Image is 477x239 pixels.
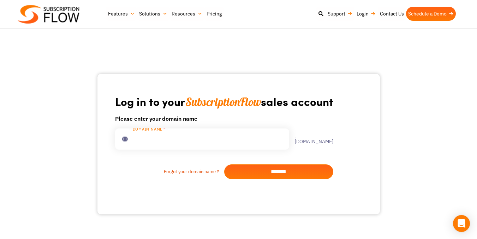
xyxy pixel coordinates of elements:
a: Support [326,7,354,21]
label: .[DOMAIN_NAME] [289,134,333,144]
span: SubscriptionFlow [185,95,261,109]
img: Subscriptionflow [18,5,79,24]
a: Solutions [137,7,169,21]
a: Pricing [204,7,224,21]
a: Forgot your domain name ? [115,168,224,175]
a: Resources [169,7,204,21]
a: Login [354,7,378,21]
a: Schedule a Demo [406,7,456,21]
h1: Log in to your sales account [115,94,333,109]
a: Contact Us [378,7,406,21]
div: Open Intercom Messenger [453,215,470,232]
a: Features [106,7,137,21]
h6: Please enter your domain name [115,114,333,123]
